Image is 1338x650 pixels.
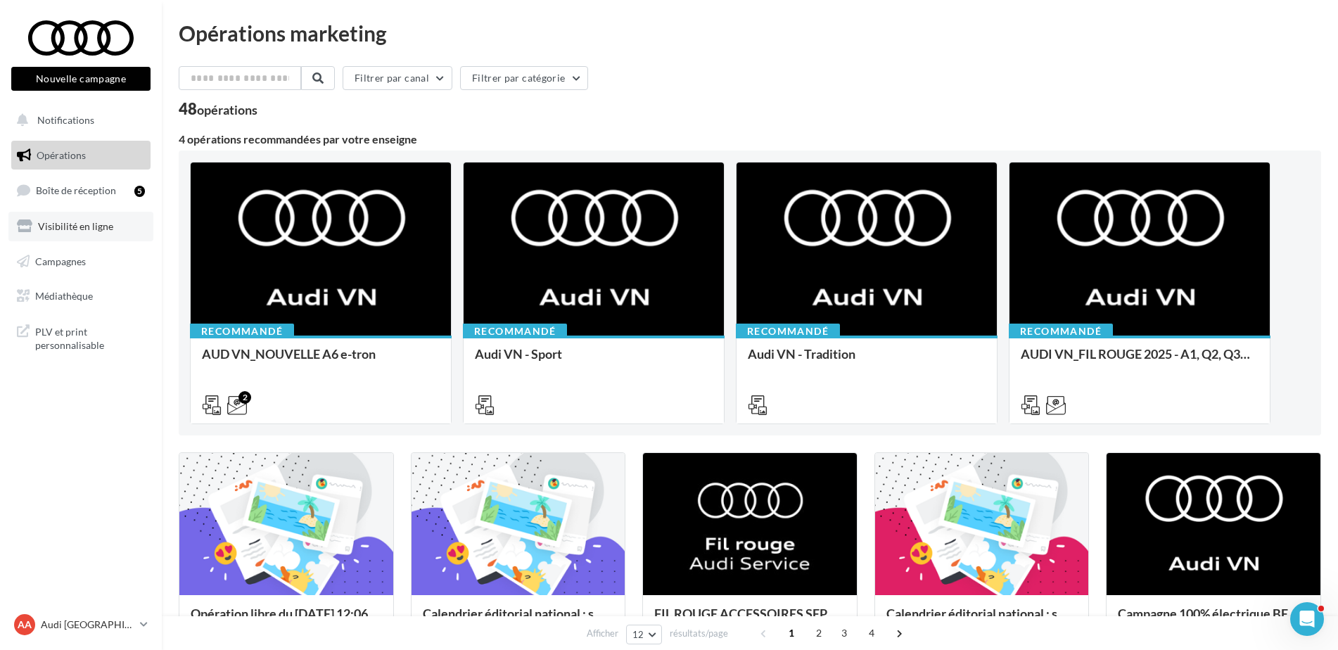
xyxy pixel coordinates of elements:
[11,67,151,91] button: Nouvelle campagne
[35,290,93,302] span: Médiathèque
[202,347,440,375] div: AUD VN_NOUVELLE A6 e-tron
[587,627,618,640] span: Afficher
[179,134,1321,145] div: 4 opérations recommandées par votre enseigne
[36,184,116,196] span: Boîte de réception
[654,606,846,635] div: FIL ROUGE ACCESSOIRES SEPTEMBRE - AUDI SERVICE
[37,114,94,126] span: Notifications
[11,611,151,638] a: AA Audi [GEOGRAPHIC_DATA]
[8,212,153,241] a: Visibilité en ligne
[626,625,662,644] button: 12
[463,324,567,339] div: Recommandé
[35,322,145,352] span: PLV et print personnalisable
[1118,606,1309,635] div: Campagne 100% électrique BEV Septembre
[8,247,153,276] a: Campagnes
[238,391,251,404] div: 2
[475,347,713,375] div: Audi VN - Sport
[18,618,32,632] span: AA
[41,618,134,632] p: Audi [GEOGRAPHIC_DATA]
[833,622,855,644] span: 3
[35,255,86,267] span: Campagnes
[670,627,728,640] span: résultats/page
[37,149,86,161] span: Opérations
[179,23,1321,44] div: Opérations marketing
[134,186,145,197] div: 5
[38,220,113,232] span: Visibilité en ligne
[780,622,803,644] span: 1
[860,622,883,644] span: 4
[1009,324,1113,339] div: Recommandé
[8,175,153,205] a: Boîte de réception5
[179,101,257,117] div: 48
[748,347,986,375] div: Audi VN - Tradition
[460,66,588,90] button: Filtrer par catégorie
[343,66,452,90] button: Filtrer par canal
[8,317,153,358] a: PLV et print personnalisable
[1021,347,1259,375] div: AUDI VN_FIL ROUGE 2025 - A1, Q2, Q3, Q5 et Q4 e-tron
[808,622,830,644] span: 2
[8,281,153,311] a: Médiathèque
[191,606,382,635] div: Opération libre du [DATE] 12:06
[8,141,153,170] a: Opérations
[190,324,294,339] div: Recommandé
[423,606,614,635] div: Calendrier éditorial national : semaine du 25.08 au 31.08
[8,106,148,135] button: Notifications
[736,324,840,339] div: Recommandé
[197,103,257,116] div: opérations
[886,606,1078,635] div: Calendrier éditorial national : semaines du 04.08 au 25.08
[1290,602,1324,636] iframe: Intercom live chat
[632,629,644,640] span: 12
